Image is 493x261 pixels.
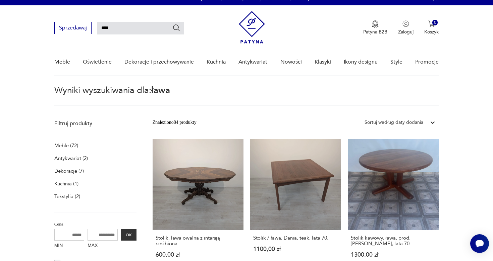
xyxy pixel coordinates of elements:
div: Sortuj według daty dodania [365,119,423,126]
label: MAX [88,241,118,251]
button: Sprzedawaj [54,22,92,34]
button: Zaloguj [398,20,414,35]
img: Ikona koszyka [428,20,435,27]
button: OK [121,229,136,241]
button: Patyna B2B [363,20,387,35]
a: Ikona medaluPatyna B2B [363,20,387,35]
img: Ikonka użytkownika [402,20,409,27]
a: Kuchnia (1) [54,179,78,188]
a: Meble [54,49,70,75]
p: Filtruj produkty [54,120,136,127]
p: 600,00 zł [156,252,240,258]
p: 1100,00 zł [253,246,338,252]
a: Kuchnia [207,49,226,75]
a: Klasyki [315,49,331,75]
label: MIN [54,241,85,251]
a: Ikony designu [344,49,378,75]
a: Meble (72) [54,141,78,150]
iframe: Smartsupp widget button [470,234,489,253]
h3: Stolik, ława owalna z intarsją rzeźbiona [156,235,240,247]
a: Promocje [415,49,439,75]
p: Cena [54,221,136,228]
p: Koszyk [424,29,439,35]
div: 0 [432,20,438,25]
a: Sprzedawaj [54,26,92,31]
p: Zaloguj [398,29,414,35]
a: Nowości [280,49,302,75]
a: Dekoracje i przechowywanie [124,49,194,75]
a: Oświetlenie [83,49,112,75]
a: Antykwariat (2) [54,154,88,163]
img: Patyna - sklep z meblami i dekoracjami vintage [239,11,265,43]
a: Dekoracje (7) [54,166,84,176]
a: Antykwariat [238,49,267,75]
button: Szukaj [172,24,180,32]
a: Style [390,49,402,75]
p: Patyna B2B [363,29,387,35]
a: Tekstylia (2) [54,192,80,201]
img: Ikona medalu [372,20,379,28]
button: 0Koszyk [424,20,439,35]
p: 1300,00 zł [351,252,436,258]
h3: Stolik kawowy, ława, prod. [PERSON_NAME], lata 70. [351,235,436,247]
span: ława [151,84,170,96]
h3: Stolik / ława, Dania, teak, lata 70. [253,235,338,241]
div: Znaleziono 84 produkty [153,119,197,126]
p: Wyniki wyszukiwania dla: [54,86,439,106]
